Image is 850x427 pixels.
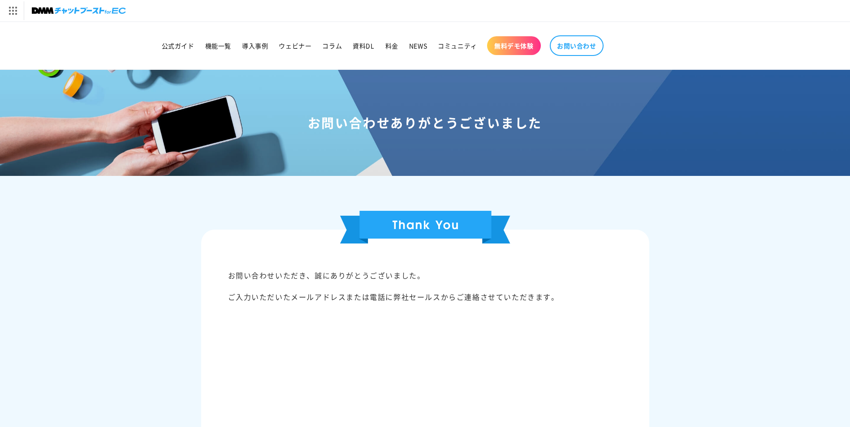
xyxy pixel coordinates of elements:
[205,42,231,50] span: 機能一覧
[340,211,510,243] img: Thank You
[200,36,237,55] a: 機能一覧
[237,36,273,55] a: 導入事例
[550,35,604,56] a: お問い合わせ
[557,42,596,50] span: お問い合わせ
[409,42,427,50] span: NEWS
[162,42,194,50] span: 公式ガイド
[438,42,477,50] span: コミュニティ
[404,36,432,55] a: NEWS
[322,42,342,50] span: コラム
[228,290,622,304] p: ご入力いただいたメールアドレスまたは電話に弊社セールスからご連絡させていただきます。
[487,36,541,55] a: 無料デモ体験
[432,36,483,55] a: コミュニティ
[347,36,380,55] a: 資料DL
[32,4,126,17] img: チャットブーストforEC
[242,42,268,50] span: 導入事例
[1,1,24,20] img: サービス
[317,36,347,55] a: コラム
[11,115,839,131] h1: お問い合わせありがとうございました
[279,42,311,50] span: ウェビナー
[156,36,200,55] a: 公式ガイド
[353,42,374,50] span: 資料DL
[385,42,398,50] span: 料金
[228,268,622,282] p: お問い合わせいただき、誠にありがとうございました。
[380,36,404,55] a: 料金
[494,42,534,50] span: 無料デモ体験
[273,36,317,55] a: ウェビナー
